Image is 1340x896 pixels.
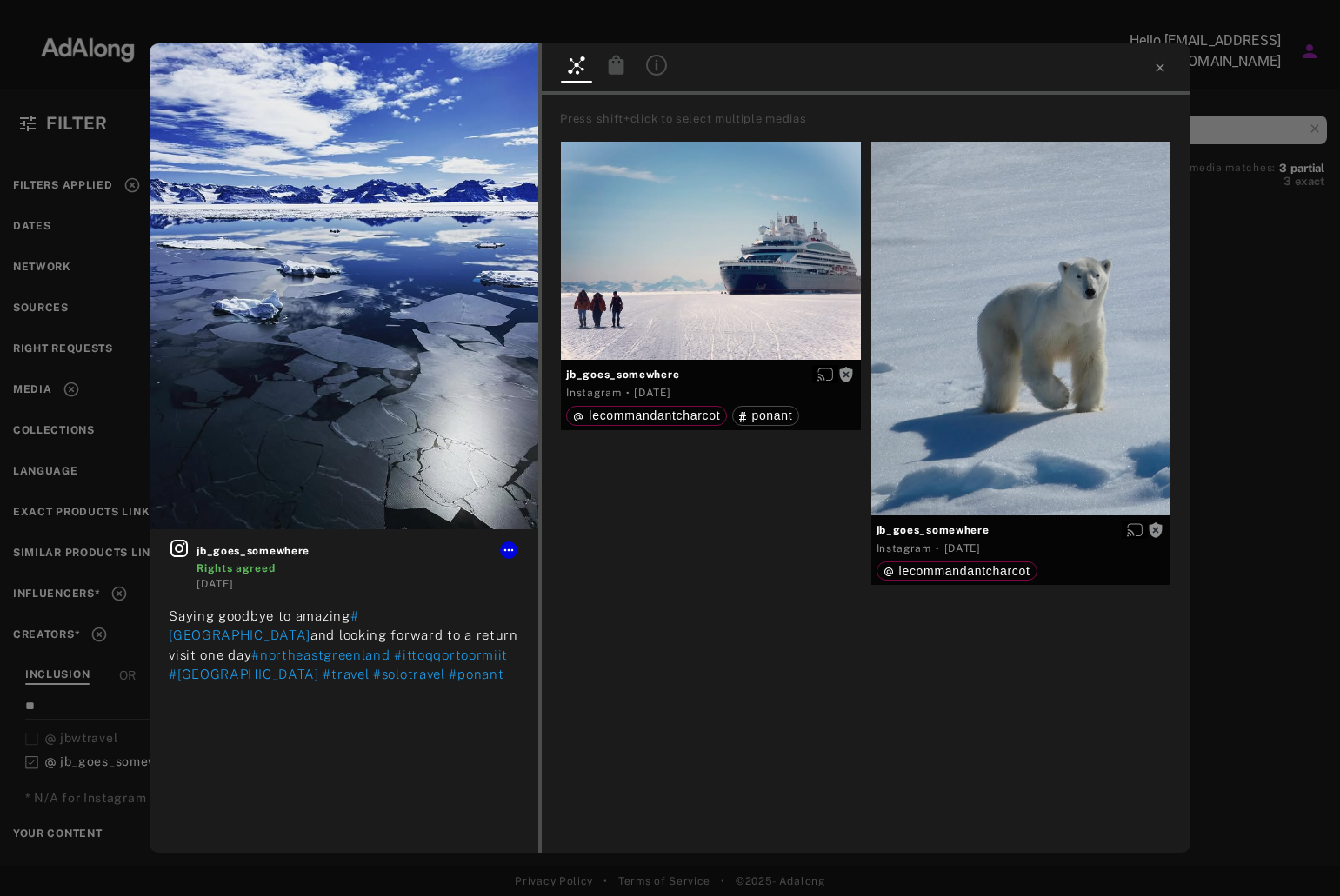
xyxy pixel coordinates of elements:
[197,562,275,574] span: Rights agreed
[1122,521,1148,539] button: Enable diffusion on this media
[169,667,319,681] span: #[GEOGRAPHIC_DATA]
[936,541,940,555] span: ·
[626,386,630,400] span: ·
[1253,813,1340,896] iframe: Chat Widget
[589,408,720,422] span: lecommandantcharcot
[560,110,1184,128] div: Press shift+click to select multiple medias
[751,408,792,422] span: ponant
[394,647,508,662] span: #ittoqqortoormiit
[150,43,538,529] img: 355858029_653221836235888_6262505481739476520_n.jpg
[169,627,518,662] span: and looking forward to a return visit one day
[449,667,503,681] span: #ponant
[838,368,854,380] span: Rights not requested
[251,647,390,662] span: #northeastgreenland
[1148,523,1163,535] span: Rights not requested
[197,578,233,590] time: 2023-06-22T08:36:45.000Z
[1253,813,1340,896] div: Widget de chat
[566,367,855,382] span: jb_goes_somewhere
[739,409,792,421] div: ponant
[899,564,1030,578] span: lecommandantcharcot
[877,541,931,556] div: Instagram
[812,365,838,383] button: Enable diffusion on this media
[877,522,1165,538] span: jb_goes_somewhere
[634,387,670,399] time: 2023-06-15T10:48:05.000Z
[883,565,1030,577] div: lecommandantcharcot
[373,667,445,681] span: #solotravel
[197,543,519,559] span: jb_goes_somewhere
[944,542,981,554] time: 2023-06-15T08:59:11.000Z
[169,608,350,623] span: Saying goodbye to amazing
[566,385,621,401] div: Instagram
[323,667,369,681] span: #travel
[573,409,720,421] div: lecommandantcharcot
